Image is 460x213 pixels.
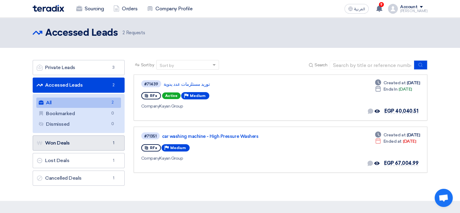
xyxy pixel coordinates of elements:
div: Kayan Group [141,155,315,161]
a: Bookmarked [36,108,121,119]
span: العربية [354,7,365,11]
span: 9 [379,2,384,7]
a: Accessed Leads2 [33,78,125,93]
div: [DATE] [375,132,420,138]
div: [DATE] [375,80,420,86]
a: Cancelled Deals1 [33,171,125,186]
button: العربية [344,4,369,14]
span: Requests [122,29,145,36]
div: #71351 [144,134,157,138]
a: Dismissed [36,119,121,129]
div: Sort by [160,62,174,69]
a: Company Profile [142,2,197,15]
span: RFx [150,94,157,98]
span: Medium [190,94,206,98]
a: Won Deals1 [33,135,125,151]
a: All [36,98,121,108]
span: Medium [170,146,186,150]
span: EGP 67,004.99 [384,160,418,166]
span: Ended at [383,138,402,145]
span: Active [162,92,181,99]
span: 1 [110,158,117,164]
span: 3 [110,65,117,71]
span: 1 [110,140,117,146]
span: 2 [122,30,125,35]
a: car washing machine - High Pressure Washers [162,134,313,139]
div: Kayan Group [141,103,316,109]
span: Company [141,156,160,161]
div: ‪[PERSON_NAME] [400,9,427,13]
a: Sourcing [71,2,109,15]
div: Account [400,5,417,10]
img: Teradix logo [33,5,64,12]
span: Ends In [383,86,398,92]
span: Company [141,104,160,109]
div: [DATE] [375,138,416,145]
h2: Accessed Leads [45,27,118,39]
span: Created at [383,80,406,86]
span: Search [315,62,327,68]
span: 2 [109,99,116,106]
span: Sort by [141,62,154,68]
input: Search by title or reference number [330,61,414,70]
span: RFx [150,146,157,150]
a: Orders [109,2,142,15]
div: #71439 [144,82,158,86]
a: Private Leads3 [33,60,125,75]
img: profile_test.png [388,4,398,14]
div: [DATE] [375,86,412,92]
span: 1 [110,175,117,181]
a: Lost Deals1 [33,153,125,168]
span: EGP 40,040.51 [384,108,418,114]
a: توريد مستلزمات عدد يدوية [164,82,315,87]
span: 2 [110,82,117,88]
span: 0 [109,110,116,117]
div: Open chat [435,189,453,207]
span: 0 [109,121,116,127]
span: Created at [383,132,406,138]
